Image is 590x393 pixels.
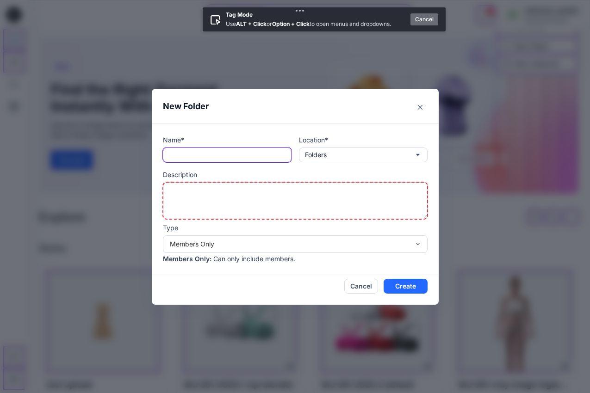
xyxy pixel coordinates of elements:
button: Folders [299,147,428,162]
p: Description [163,170,428,179]
button: Cancel [410,13,438,25]
p: Location* [299,135,428,145]
p: Members Only : [163,254,211,264]
button: Close [413,100,428,115]
div: Members Only [170,239,410,249]
p: Folders [305,150,327,160]
button: Create [384,279,428,294]
header: New Folder [152,89,439,123]
p: Type [163,223,428,233]
p: Can only include members. [213,254,295,264]
p: Name* [163,135,292,145]
button: Cancel [344,279,378,294]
